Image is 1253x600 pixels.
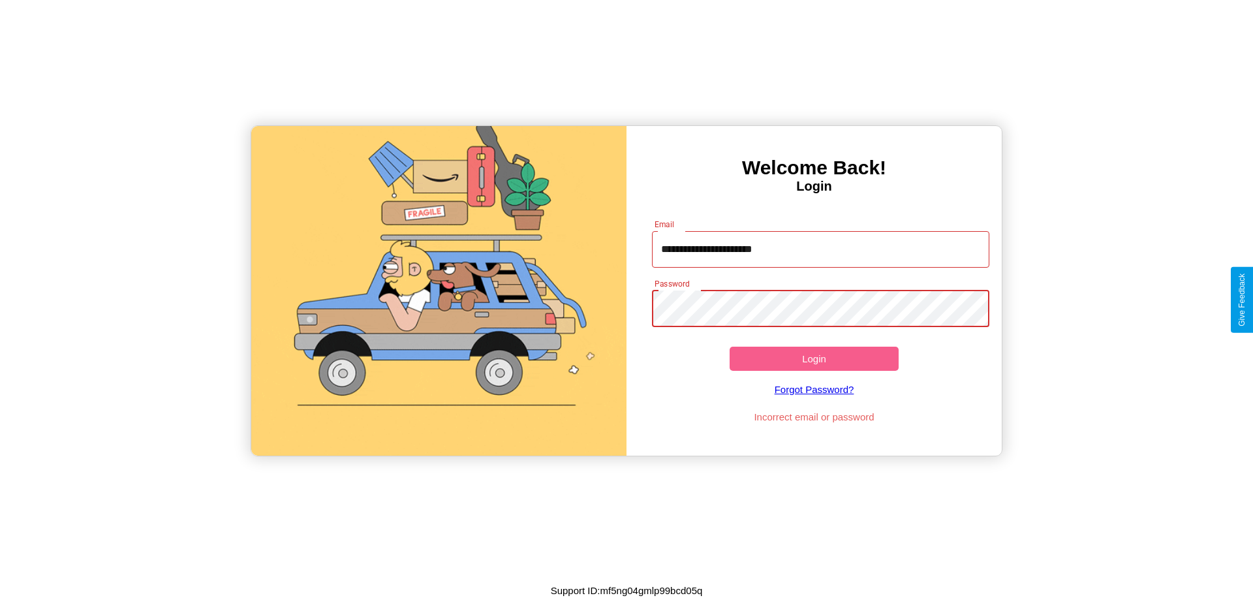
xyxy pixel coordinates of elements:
p: Support ID: mf5ng04gmlp99bcd05q [551,582,703,599]
a: Forgot Password? [645,371,983,408]
img: gif [251,126,626,456]
label: Email [655,219,675,230]
label: Password [655,278,689,289]
h3: Welcome Back! [626,157,1002,179]
p: Incorrect email or password [645,408,983,426]
button: Login [730,347,899,371]
div: Give Feedback [1237,274,1246,326]
h4: Login [626,179,1002,194]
